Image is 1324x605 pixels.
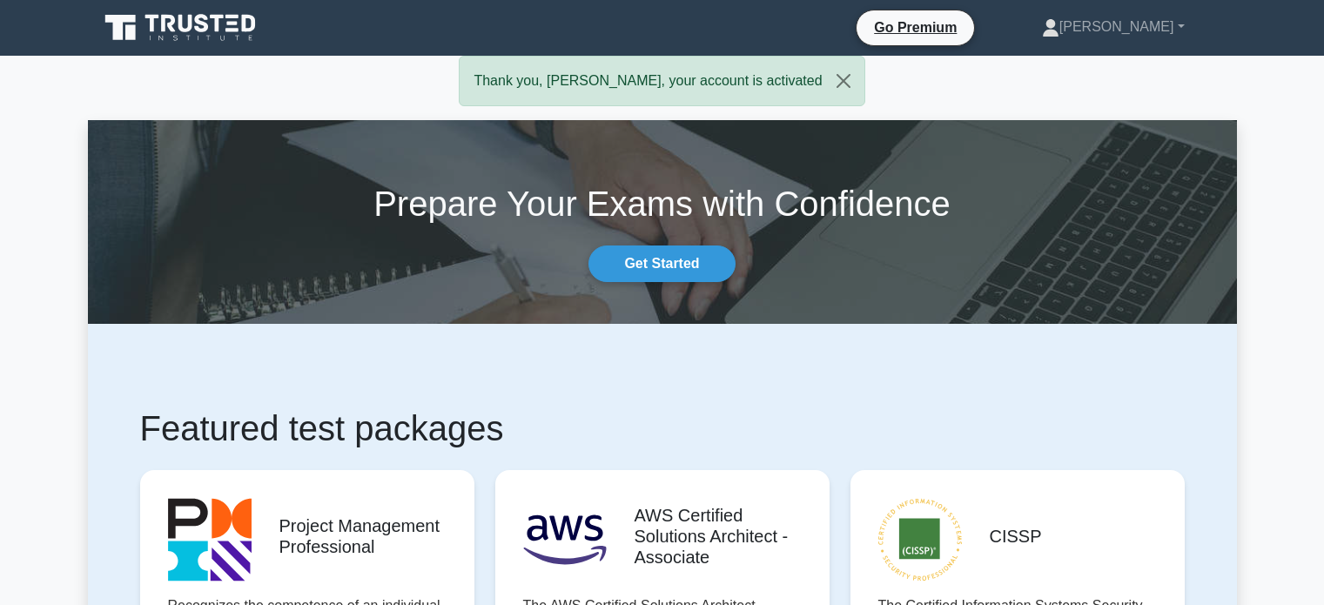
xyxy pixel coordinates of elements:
[864,17,967,38] a: Go Premium
[1000,10,1227,44] a: [PERSON_NAME]
[140,407,1185,449] h1: Featured test packages
[459,56,864,106] div: Thank you, [PERSON_NAME], your account is activated
[588,245,735,282] a: Get Started
[88,183,1237,225] h1: Prepare Your Exams with Confidence
[823,57,864,105] button: Close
